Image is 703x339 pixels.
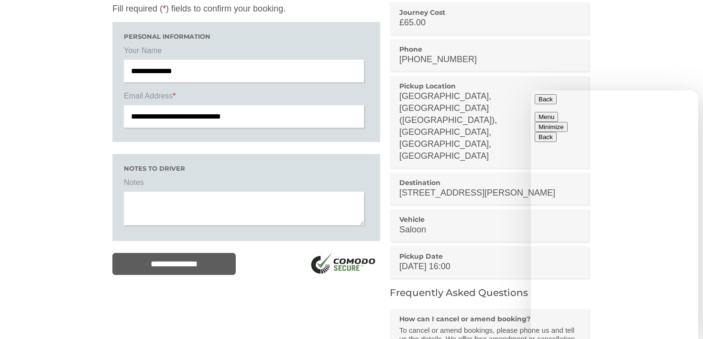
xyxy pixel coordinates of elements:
[308,253,380,276] img: SSL Logo
[124,177,369,192] label: Notes
[124,165,369,172] h3: Notes to driver
[399,178,579,187] h3: Destination
[399,187,579,199] p: [STREET_ADDRESS][PERSON_NAME]
[399,215,579,224] h3: Vehicle
[399,17,579,29] p: £65.00
[399,54,579,66] p: [PHONE_NUMBER]
[399,224,579,236] p: Saloon
[399,82,579,90] h3: Pickup Location
[399,261,579,273] p: [DATE] 16:00
[399,252,579,261] h3: Pickup Date
[399,315,579,323] h3: How can I cancel or amend booking?
[124,33,369,40] h3: Personal Information
[112,3,380,15] p: Fill required ( ) fields to confirm your booking.
[531,90,698,339] iframe: chat widget
[399,45,579,54] h3: Phone
[399,8,579,17] h3: Journey Cost
[124,91,369,105] label: Email Address
[390,288,591,297] h2: Frequently Asked Questions
[399,90,579,162] p: [GEOGRAPHIC_DATA], [GEOGRAPHIC_DATA] ([GEOGRAPHIC_DATA]), [GEOGRAPHIC_DATA], [GEOGRAPHIC_DATA], [...
[124,45,369,60] label: Your Name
